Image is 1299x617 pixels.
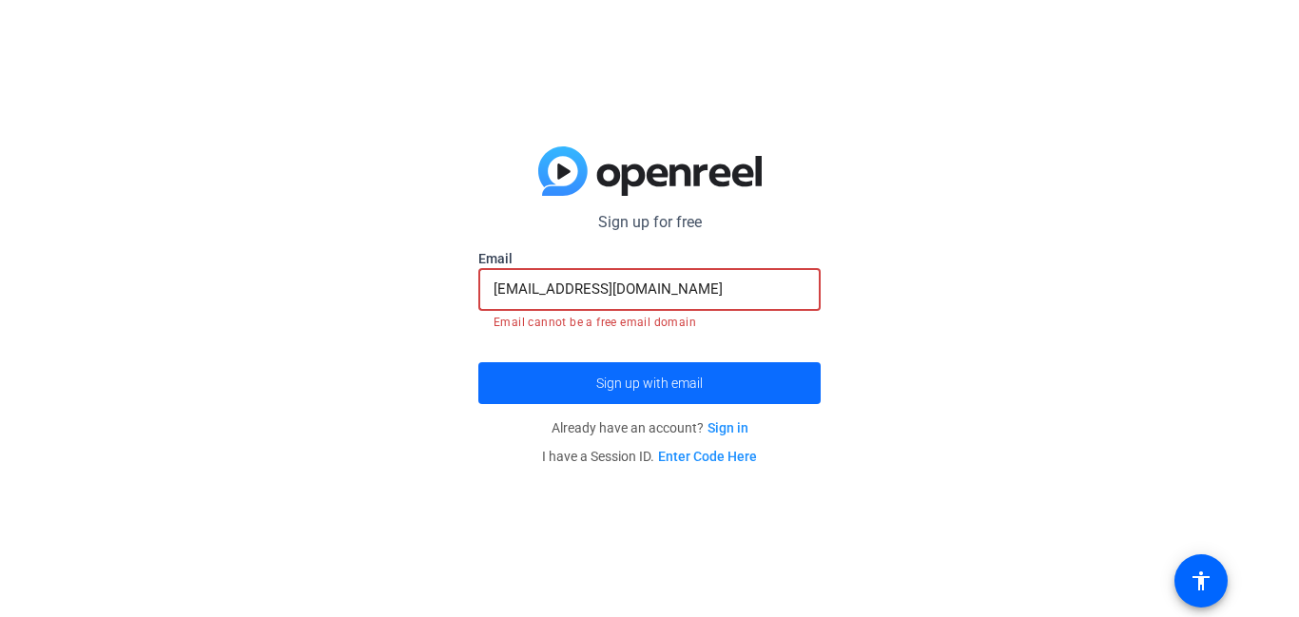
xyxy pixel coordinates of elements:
a: Sign in [708,420,748,435]
span: Already have an account? [552,420,748,435]
mat-error: Email cannot be a free email domain [494,311,805,332]
input: Enter Email Address [494,278,805,300]
img: blue-gradient.svg [538,146,762,196]
button: Sign up with email [478,362,821,404]
a: Enter Code Here [658,449,757,464]
label: Email [478,249,821,268]
mat-icon: accessibility [1190,569,1212,592]
p: Sign up for free [478,211,821,234]
span: I have a Session ID. [542,449,757,464]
